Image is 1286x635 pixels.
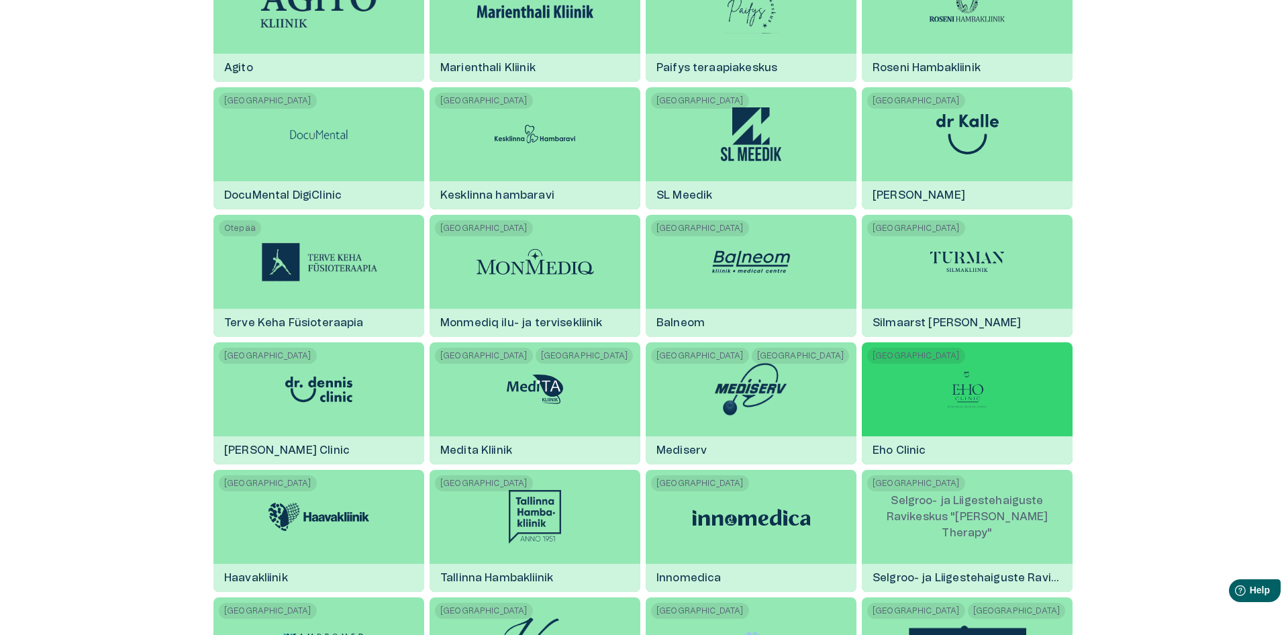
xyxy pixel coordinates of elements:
span: [GEOGRAPHIC_DATA] [435,348,533,364]
span: [GEOGRAPHIC_DATA] [651,220,749,236]
span: [GEOGRAPHIC_DATA] [968,603,1066,619]
h6: Silmaarst [PERSON_NAME] [862,305,1032,341]
a: [GEOGRAPHIC_DATA]Balneom logoBalneom [646,215,856,337]
img: Balneom logo [701,242,801,282]
img: DocuMental DigiClinic logo [285,107,352,161]
span: [GEOGRAPHIC_DATA] [867,348,965,364]
a: [GEOGRAPHIC_DATA][GEOGRAPHIC_DATA]Mediserv logoMediserv [646,342,856,465]
span: [GEOGRAPHIC_DATA] [651,475,749,491]
a: [GEOGRAPHIC_DATA]dr Kalle logo[PERSON_NAME] [862,87,1073,209]
span: [GEOGRAPHIC_DATA] [219,93,317,109]
p: Selgroo- ja Liigestehaiguste Ravikeskus "[PERSON_NAME] Therapy" [862,482,1073,552]
a: [GEOGRAPHIC_DATA]Silmaarst Krista Turman logoSilmaarst [PERSON_NAME] [862,215,1073,337]
img: Monmediq ilu- ja tervisekliinik logo [477,249,594,275]
h6: Roseni Hambakliinik [862,50,991,86]
h6: Agito [213,50,264,86]
span: [GEOGRAPHIC_DATA] [752,348,850,364]
a: [GEOGRAPHIC_DATA]Eho Clinic logoEho Clinic [862,342,1073,465]
h6: Selgroo- ja Liigestehaiguste Ravikeskus "[PERSON_NAME] Therapy" [862,560,1073,596]
h6: Tallinna Hambakliinik [430,560,564,596]
span: [GEOGRAPHIC_DATA] [435,220,533,236]
img: Terve Keha Füsioteraapia logo [260,242,378,282]
a: [GEOGRAPHIC_DATA]Innomedica logoInnomedica [646,470,856,592]
h6: Eho Clinic [862,432,937,469]
a: [GEOGRAPHIC_DATA]Dr. Dennis Clinic logo[PERSON_NAME] Clinic [213,342,424,465]
h6: Innomedica [646,560,732,596]
span: [GEOGRAPHIC_DATA] [867,475,965,491]
img: Innomedica logo [693,509,810,526]
span: [GEOGRAPHIC_DATA] [219,475,317,491]
h6: Medita Kliinik [430,432,523,469]
h6: DocuMental DigiClinic [213,177,352,213]
span: [GEOGRAPHIC_DATA] [867,603,965,619]
span: [GEOGRAPHIC_DATA] [867,93,965,109]
h6: [PERSON_NAME] [862,177,976,213]
a: [GEOGRAPHIC_DATA]SL Meedik logoSL Meedik [646,87,856,209]
img: Silmaarst Krista Turman logo [917,242,1018,282]
img: Dr. Dennis Clinic logo [268,369,369,409]
a: [GEOGRAPHIC_DATA]Tallinna Hambakliinik logoTallinna Hambakliinik [430,470,640,592]
span: [GEOGRAPHIC_DATA] [219,603,317,619]
h6: Paifys teraapiakeskus [646,50,788,86]
iframe: Help widget launcher [1181,574,1286,612]
a: [GEOGRAPHIC_DATA]Monmediq ilu- ja tervisekliinik logoMonmediq ilu- ja tervisekliinik [430,215,640,337]
span: Otepää [219,220,261,236]
h6: Terve Keha Füsioteraapia [213,305,375,341]
a: [GEOGRAPHIC_DATA]Selgroo- ja Liigestehaiguste Ravikeskus "[PERSON_NAME] Therapy"Selgroo- ja Liige... [862,470,1073,592]
img: Haavakliinik logo [268,503,369,531]
span: [GEOGRAPHIC_DATA] [435,475,533,491]
h6: Haavakliinik [213,560,299,596]
h6: Balneom [646,305,715,341]
h6: Marienthali Kliinik [430,50,546,86]
span: [GEOGRAPHIC_DATA] [651,603,749,619]
img: Tallinna Hambakliinik logo [509,490,562,544]
h6: SL Meedik [646,177,723,213]
img: Eho Clinic logo [938,369,996,409]
h6: [PERSON_NAME] Clinic [213,432,360,469]
h6: Mediserv [646,432,718,469]
img: SL Meedik logo [721,107,781,161]
span: [GEOGRAPHIC_DATA] [435,603,533,619]
h6: Monmediq ilu- ja tervisekliinik [430,305,613,341]
img: Kesklinna hambaravi logo [485,114,585,154]
span: [GEOGRAPHIC_DATA] [651,348,749,364]
img: dr Kalle logo [936,114,999,154]
span: [GEOGRAPHIC_DATA] [536,348,634,364]
a: [GEOGRAPHIC_DATA]Kesklinna hambaravi logoKesklinna hambaravi [430,87,640,209]
img: Mediserv logo [711,362,791,416]
span: [GEOGRAPHIC_DATA] [219,348,317,364]
span: [GEOGRAPHIC_DATA] [867,220,965,236]
a: [GEOGRAPHIC_DATA][GEOGRAPHIC_DATA]Medita Kliinik logoMedita Kliinik [430,342,640,465]
a: OtepääTerve Keha Füsioteraapia logoTerve Keha Füsioteraapia [213,215,424,337]
a: [GEOGRAPHIC_DATA] DocuMental DigiClinic logoDocuMental DigiClinic [213,87,424,209]
span: [GEOGRAPHIC_DATA] [435,93,533,109]
a: [GEOGRAPHIC_DATA]Haavakliinik logoHaavakliinik [213,470,424,592]
img: Medita Kliinik logo [485,369,585,409]
span: [GEOGRAPHIC_DATA] [651,93,749,109]
h6: Kesklinna hambaravi [430,177,565,213]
